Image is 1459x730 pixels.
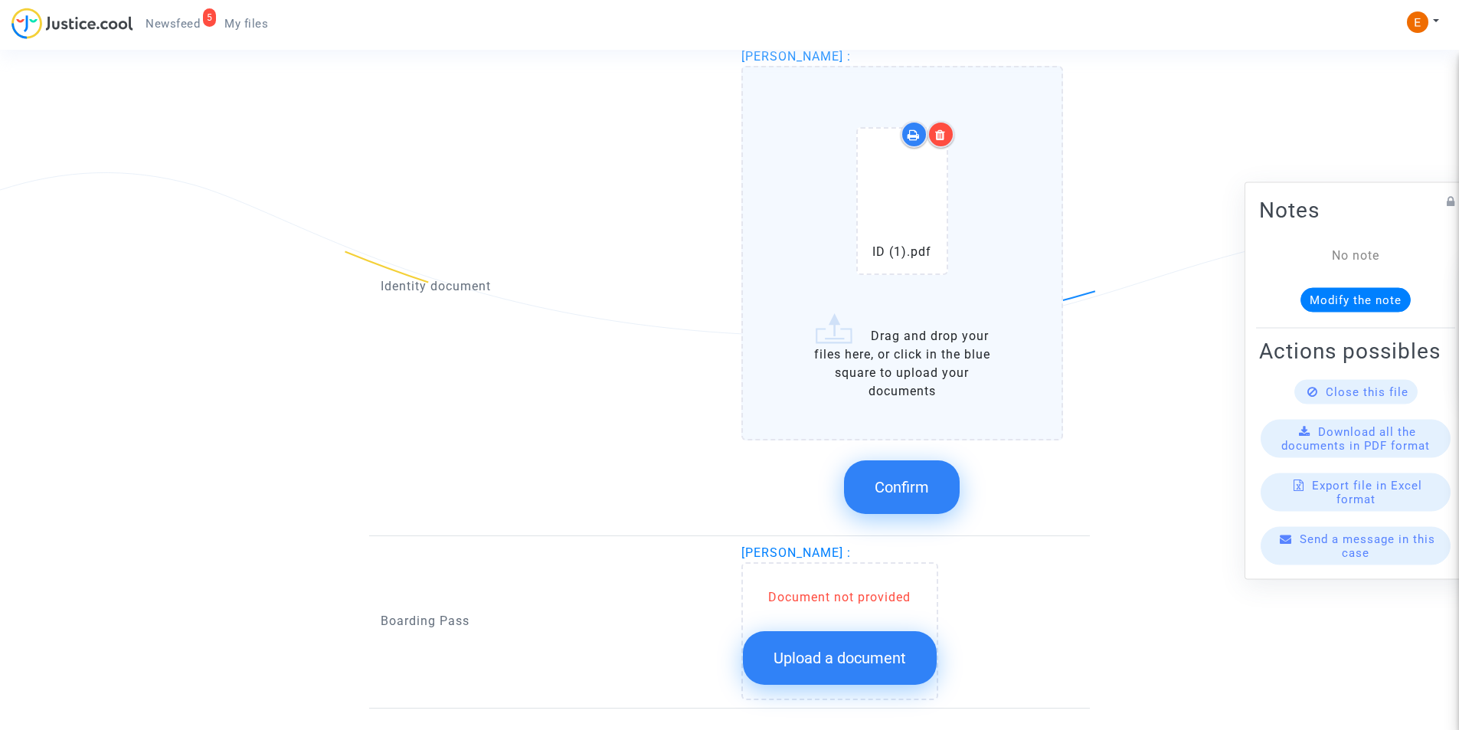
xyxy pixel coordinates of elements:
button: Modify the note [1300,287,1411,312]
span: [PERSON_NAME] : [741,49,851,64]
span: Export file in Excel format [1312,478,1422,506]
img: jc-logo.svg [11,8,133,39]
span: Close this file [1326,385,1408,398]
span: [PERSON_NAME] : [741,545,851,560]
span: Send a message in this case [1300,532,1435,559]
span: My files [224,17,268,31]
img: ACg8ocIeiFvHKe4dA5oeRFd_CiCnuxWUEc1A2wYhRJE3TTWt=s96-c [1407,11,1428,33]
p: Identity document [381,277,718,296]
p: Boarding Pass [381,611,718,630]
span: Upload a document [774,649,906,667]
a: 5Newsfeed [133,12,212,35]
h2: Actions possibles [1259,337,1452,364]
button: Confirm [844,460,960,514]
div: 5 [203,8,217,27]
span: Newsfeed [146,17,200,31]
a: My files [212,12,280,35]
button: Upload a document [743,631,937,685]
div: No note [1282,246,1429,264]
span: Download all the documents in PDF format [1281,424,1430,452]
h2: Notes [1259,196,1452,223]
div: Document not provided [743,588,937,607]
span: Confirm [875,478,929,496]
